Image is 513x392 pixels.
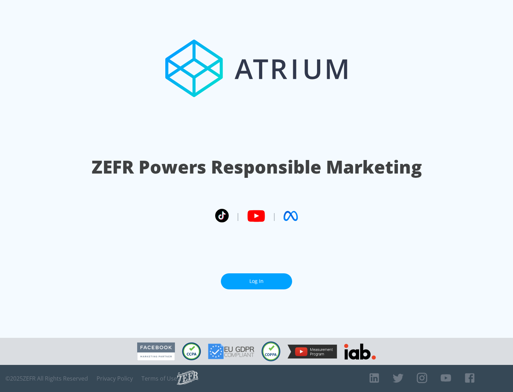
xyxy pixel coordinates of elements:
img: IAB [344,344,376,360]
img: GDPR Compliant [208,344,254,359]
span: | [272,211,276,221]
span: © 2025 ZEFR All Rights Reserved [5,375,88,382]
span: | [236,211,240,221]
img: COPPA Compliant [261,341,280,361]
a: Privacy Policy [97,375,133,382]
img: YouTube Measurement Program [287,345,337,359]
h1: ZEFR Powers Responsible Marketing [92,155,422,179]
a: Terms of Use [141,375,177,382]
img: CCPA Compliant [182,342,201,360]
a: Log In [221,273,292,289]
img: Facebook Marketing Partner [137,342,175,361]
